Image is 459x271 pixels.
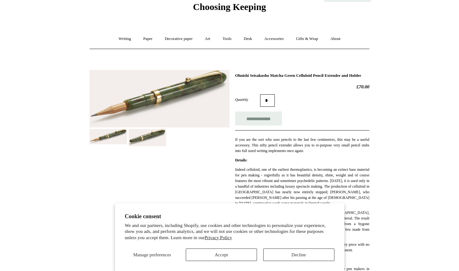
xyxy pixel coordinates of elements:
img: Ohnishi Seisakusho Matcha Green Celluloid Pencil Extender and Holder [90,70,230,127]
img: Ohnishi Seisakusho Matcha Green Celluloid Pencil Extender and Holder [129,129,166,146]
span: Manage preferences [133,252,171,257]
a: Decorative paper [159,31,198,47]
h2: Cookie consent [125,213,334,220]
h1: Ohnishi Seisakusho Matcha Green Celluloid Pencil Extender and Holder [235,73,369,78]
a: Writing [113,31,137,47]
a: Privacy Policy [205,235,232,240]
p: Indeed celluloid, one of the earliest thermoplastics, is becoming an extinct base material for pe... [235,167,369,206]
a: Accessories [259,31,289,47]
strong: Details: [235,158,247,162]
a: Paper [138,31,158,47]
h2: £70.00 [235,84,369,90]
a: Choosing Keeping [193,7,266,11]
button: Accept [186,249,257,261]
a: About [325,31,346,47]
button: Manage preferences [125,249,180,261]
label: Quantity [235,97,260,102]
a: Gifts & Wrap [290,31,324,47]
a: Desk [238,31,258,47]
p: If you are the sort who uses pencils to the last few centimetres, this may be a useful accessory.... [235,137,369,154]
p: We and our partners, including Shopify, use cookies and other technologies to personalize your ex... [125,223,334,241]
a: Tools [217,31,237,47]
img: Ohnishi Seisakusho Matcha Green Celluloid Pencil Extender and Holder [90,129,127,144]
button: Decline [263,249,334,261]
span: Choosing Keeping [193,2,266,12]
a: Art [199,31,216,47]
